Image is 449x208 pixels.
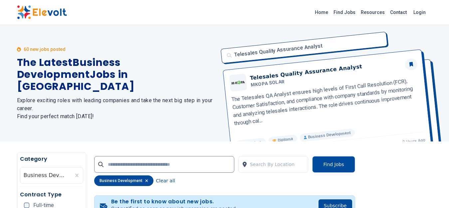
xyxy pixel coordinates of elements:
h4: Be the first to know about new jobs. [111,198,237,205]
h1: The Latest Business Development Jobs in [GEOGRAPHIC_DATA] [17,57,217,93]
a: Login [409,6,430,19]
a: Contact [387,7,409,18]
input: Full-time [24,203,29,208]
span: Full-time [33,203,54,208]
a: Resources [358,7,387,18]
button: Find Jobs [312,156,355,173]
p: 60 new jobs posted [24,46,66,53]
button: Clear all [156,175,175,186]
h5: Category [20,155,83,163]
a: Home [312,7,331,18]
h2: Explore exciting roles with leading companies and take the next big step in your career. Find you... [17,97,217,120]
h5: Contract Type [20,191,83,199]
div: business development [94,175,153,186]
img: Elevolt [17,5,67,19]
a: Find Jobs [331,7,358,18]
